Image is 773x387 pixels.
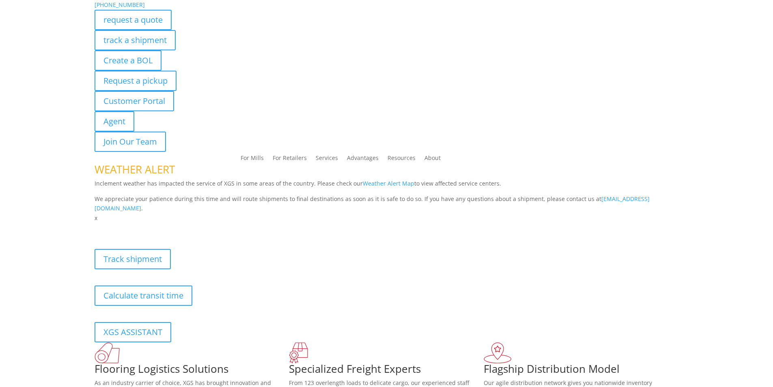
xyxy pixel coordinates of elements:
a: For Retailers [273,155,307,164]
img: xgs-icon-focused-on-flooring-red [289,342,308,363]
a: [PHONE_NUMBER] [95,1,145,9]
p: We appreciate your patience during this time and will route shipments to final destinations as so... [95,194,679,214]
a: XGS ASSISTANT [95,322,171,342]
img: xgs-icon-total-supply-chain-intelligence-red [95,342,120,363]
h1: Flooring Logistics Solutions [95,363,289,378]
a: Services [316,155,338,164]
h1: Specialized Freight Experts [289,363,484,378]
a: Track shipment [95,249,171,269]
a: For Mills [241,155,264,164]
img: xgs-icon-flagship-distribution-model-red [484,342,512,363]
b: Visibility, transparency, and control for your entire supply chain. [95,224,276,232]
h1: Flagship Distribution Model [484,363,678,378]
a: request a quote [95,10,172,30]
a: Weather Alert Map [363,179,414,187]
a: Calculate transit time [95,285,192,306]
a: Create a BOL [95,50,161,71]
a: Resources [388,155,416,164]
a: Customer Portal [95,91,174,111]
a: Request a pickup [95,71,177,91]
a: Join Our Team [95,132,166,152]
a: Advantages [347,155,379,164]
a: track a shipment [95,30,176,50]
span: WEATHER ALERT [95,162,175,177]
a: Agent [95,111,134,132]
p: Inclement weather has impacted the service of XGS in some areas of the country. Please check our ... [95,179,679,194]
a: About [424,155,441,164]
p: x [95,213,679,223]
